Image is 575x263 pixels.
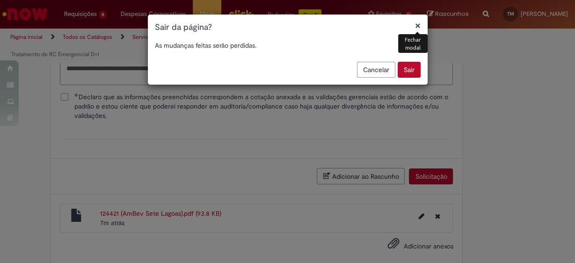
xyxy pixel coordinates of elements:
button: Cancelar [357,62,395,78]
button: Fechar modal [415,21,421,30]
p: As mudanças feitas serão perdidas. [155,41,421,50]
button: Sair [398,62,421,78]
div: Fechar modal [398,34,428,53]
h1: Sair da página? [155,22,421,34]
